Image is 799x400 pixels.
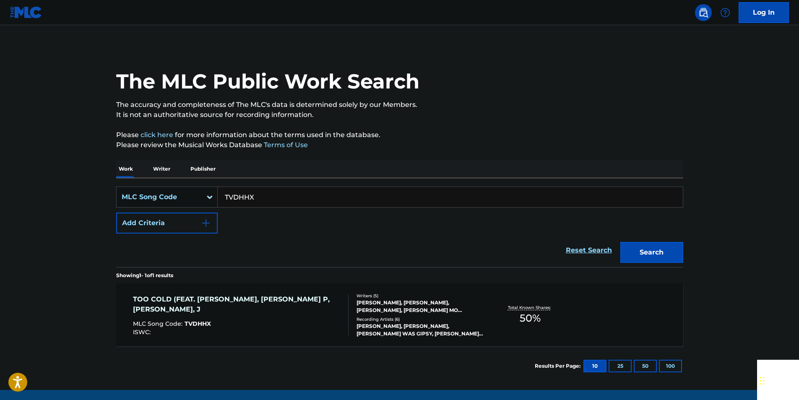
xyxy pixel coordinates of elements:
a: click here [141,131,173,139]
iframe: Chat Widget [757,360,799,400]
button: Add Criteria [116,213,218,234]
div: MLC Song Code [122,192,197,202]
div: Writers ( 5 ) [357,293,483,299]
span: 50 % [520,311,541,326]
p: Please for more information about the terms used in the database. [116,130,683,140]
div: Help [717,4,734,21]
div: Drag [760,368,765,393]
img: search [698,8,708,18]
p: Writer [151,160,173,178]
form: Search Form [116,187,683,267]
p: Total Known Shares: [508,304,553,311]
a: Terms of Use [262,141,308,149]
p: Work [116,160,135,178]
a: Log In [739,2,789,23]
div: Recording Artists ( 6 ) [357,316,483,322]
p: Publisher [188,160,218,178]
h1: The MLC Public Work Search [116,69,419,94]
p: Please review the Musical Works Database [116,140,683,150]
a: Reset Search [562,241,616,260]
img: MLC Logo [10,6,42,18]
p: It is not an authoritative source for recording information. [116,110,683,120]
p: Results Per Page: [535,362,583,370]
button: 25 [609,360,632,372]
button: Search [620,242,683,263]
img: 9d2ae6d4665cec9f34b9.svg [201,218,211,228]
button: 50 [634,360,657,372]
img: help [720,8,730,18]
button: 100 [659,360,682,372]
div: [PERSON_NAME], [PERSON_NAME], [PERSON_NAME] WAS GIPSY, [PERSON_NAME], [PERSON_NAME] [357,322,483,338]
a: Public Search [695,4,712,21]
p: Showing 1 - 1 of 1 results [116,272,173,279]
p: The accuracy and completeness of The MLC's data is determined solely by our Members. [116,100,683,110]
div: TOO COLD (FEAT. [PERSON_NAME], [PERSON_NAME] P, [PERSON_NAME], J [133,294,341,314]
div: [PERSON_NAME], [PERSON_NAME], [PERSON_NAME], [PERSON_NAME] MO [PERSON_NAME], JUSTHIS [357,299,483,314]
button: 10 [583,360,606,372]
span: TVDHHX [185,320,211,327]
span: MLC Song Code : [133,320,185,327]
a: TOO COLD (FEAT. [PERSON_NAME], [PERSON_NAME] P, [PERSON_NAME], JMLC Song Code:TVDHHXISWC:Writers ... [116,283,683,346]
span: ISWC : [133,328,153,336]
